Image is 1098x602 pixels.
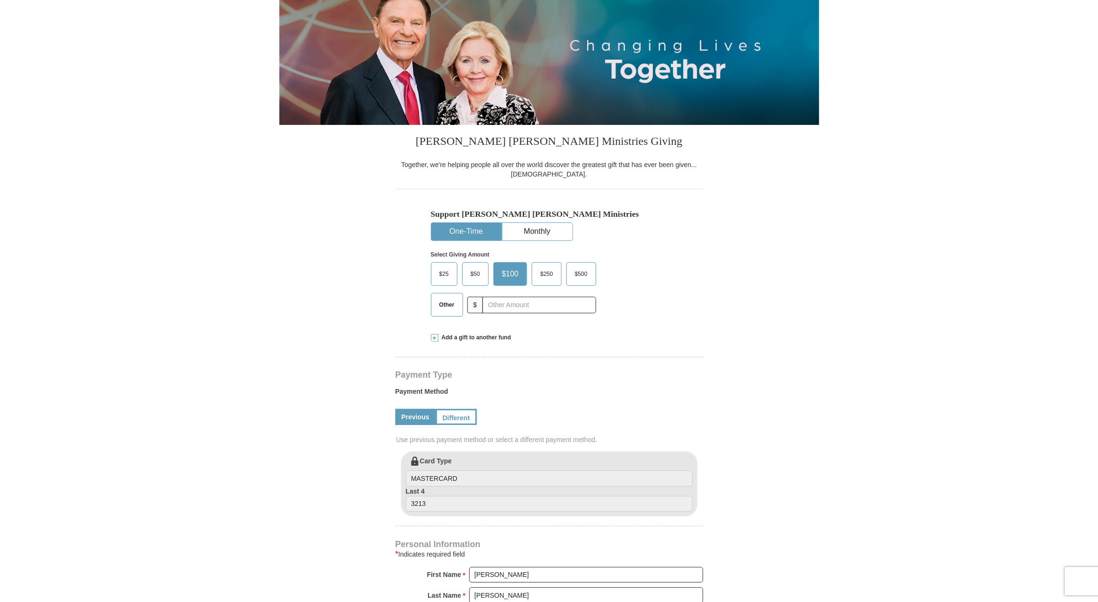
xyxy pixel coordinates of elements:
div: Indicates required field [395,549,703,560]
strong: First Name [427,568,461,581]
h5: Support [PERSON_NAME] [PERSON_NAME] Ministries [431,209,668,219]
h4: Personal Information [395,540,703,548]
span: Other [435,298,459,312]
label: Card Type [406,456,693,487]
h3: [PERSON_NAME] [PERSON_NAME] Ministries Giving [395,125,703,160]
button: Monthly [502,223,572,240]
span: $ [467,297,483,313]
a: Different [436,409,477,425]
a: Previous [395,409,436,425]
strong: Select Giving Amount [431,251,490,258]
span: $500 [570,267,592,281]
div: Together, we're helping people all over the world discover the greatest gift that has ever been g... [395,160,703,179]
span: $250 [536,267,558,281]
label: Last 4 [406,487,693,512]
strong: Last Name [428,589,461,602]
span: $50 [466,267,485,281]
input: Last 4 [406,496,693,512]
button: One-Time [431,223,501,240]
h4: Payment Type [395,371,703,379]
span: Use previous payment method or select a different payment method. [396,435,704,444]
span: Add a gift to another fund [438,334,511,342]
span: $100 [497,267,524,281]
input: Other Amount [482,297,596,313]
label: Payment Method [395,387,703,401]
span: $25 [435,267,454,281]
input: Card Type [406,470,693,487]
